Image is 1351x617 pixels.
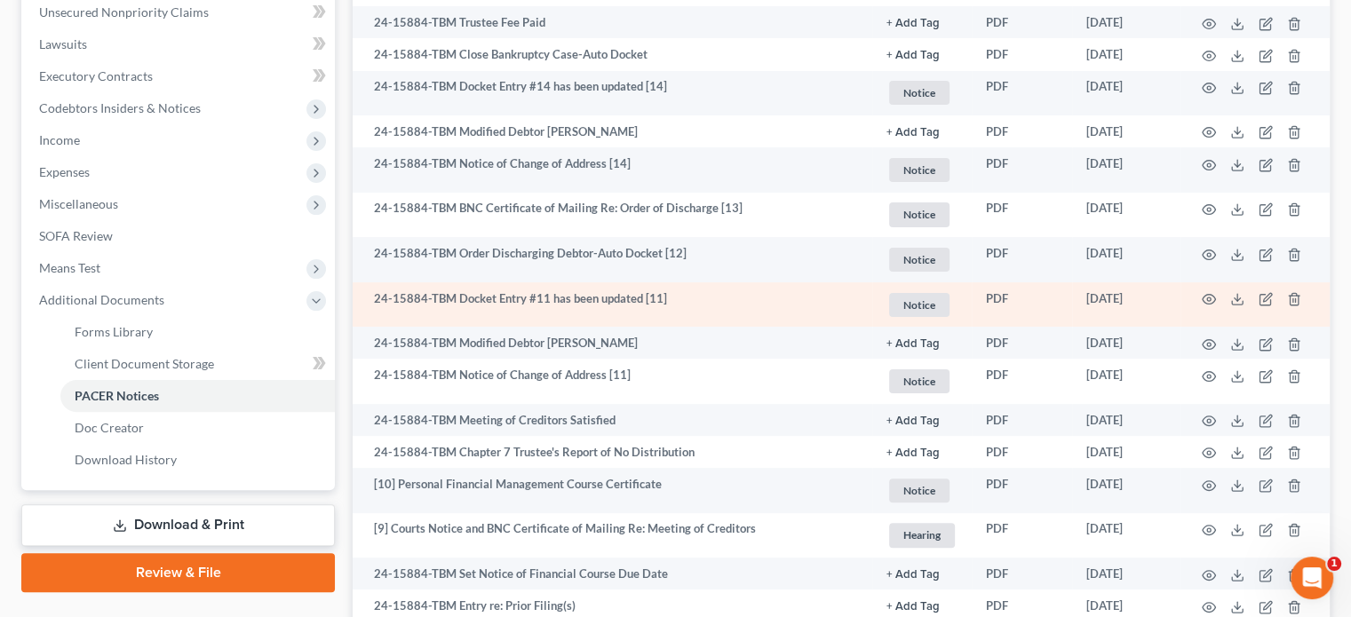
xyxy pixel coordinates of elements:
td: 24-15884-TBM Trustee Fee Paid [353,6,872,38]
td: [DATE] [1072,468,1180,513]
td: [DATE] [1072,6,1180,38]
td: 24-15884-TBM Docket Entry #14 has been updated [14] [353,71,872,116]
span: Additional Documents [39,292,164,307]
td: PDF [972,237,1072,282]
td: 24-15884-TBM Notice of Change of Address [11] [353,359,872,404]
button: + Add Tag [886,18,940,29]
td: [DATE] [1072,115,1180,147]
td: [9] Courts Notice and BNC Certificate of Mailing Re: Meeting of Creditors [353,513,872,558]
button: + Add Tag [886,50,940,61]
td: [DATE] [1072,558,1180,589]
span: Means Test [39,260,100,275]
td: [DATE] [1072,327,1180,359]
td: [DATE] [1072,147,1180,193]
span: Doc Creator [75,420,144,435]
td: [DATE] [1072,404,1180,436]
span: SOFA Review [39,228,113,243]
span: Expenses [39,164,90,179]
span: Notice [889,158,950,182]
span: Notice [889,479,950,502]
a: Download & Print [21,504,335,546]
td: PDF [972,436,1072,468]
td: PDF [972,115,1072,147]
a: + Add Tag [886,412,958,429]
a: Hearing [886,520,958,550]
td: [DATE] [1072,436,1180,468]
iframe: Intercom live chat [1291,557,1333,599]
a: Notice [886,290,958,320]
td: PDF [972,404,1072,436]
td: 24-15884-TBM Set Notice of Financial Course Due Date [353,558,872,589]
span: Miscellaneous [39,196,118,211]
td: 24-15884-TBM Close Bankruptcy Case-Auto Docket [353,38,872,70]
td: PDF [972,282,1072,328]
td: PDF [972,359,1072,404]
td: 24-15884-TBM Modified Debtor [PERSON_NAME] [353,115,872,147]
td: 24-15884-TBM Docket Entry #11 has been updated [11] [353,282,872,328]
a: Client Document Storage [60,348,335,380]
a: + Add Tag [886,46,958,63]
td: 24-15884-TBM Modified Debtor [PERSON_NAME] [353,327,872,359]
a: Executory Contracts [25,60,335,92]
td: [DATE] [1072,71,1180,116]
td: PDF [972,38,1072,70]
span: Hearing [889,523,955,547]
td: [DATE] [1072,38,1180,70]
a: PACER Notices [60,380,335,412]
td: PDF [972,147,1072,193]
td: [10] Personal Financial Management Course Certificate [353,468,872,513]
td: 24-15884-TBM BNC Certificate of Mailing Re: Order of Discharge [13] [353,193,872,238]
span: Forms Library [75,324,153,339]
span: Codebtors Insiders & Notices [39,100,201,115]
a: Lawsuits [25,28,335,60]
a: SOFA Review [25,220,335,252]
span: Lawsuits [39,36,87,51]
td: [DATE] [1072,193,1180,238]
a: + Add Tag [886,597,958,614]
a: Notice [886,245,958,274]
td: [DATE] [1072,282,1180,328]
td: PDF [972,71,1072,116]
td: 24-15884-TBM Chapter 7 Trustee's Report of No Distribution [353,436,872,468]
span: Notice [889,202,950,226]
td: PDF [972,558,1072,589]
button: + Add Tag [886,569,940,581]
td: [DATE] [1072,359,1180,404]
span: Executory Contracts [39,68,153,83]
span: PACER Notices [75,388,159,403]
a: Download History [60,444,335,476]
button: + Add Tag [886,447,940,459]
td: 24-15884-TBM Notice of Change of Address [14] [353,147,872,193]
a: Notice [886,367,958,396]
button: + Add Tag [886,415,940,427]
a: + Add Tag [886,444,958,461]
td: PDF [972,327,1072,359]
span: 1 [1327,557,1341,571]
a: Notice [886,78,958,107]
a: Forms Library [60,316,335,348]
button: + Add Tag [886,338,940,350]
a: Doc Creator [60,412,335,444]
td: 24-15884-TBM Meeting of Creditors Satisfied [353,404,872,436]
a: Notice [886,476,958,505]
td: [DATE] [1072,237,1180,282]
a: + Add Tag [886,14,958,31]
span: Notice [889,293,950,317]
span: Notice [889,248,950,272]
td: PDF [972,6,1072,38]
span: Client Document Storage [75,356,214,371]
td: [DATE] [1072,513,1180,558]
a: + Add Tag [886,566,958,582]
td: PDF [972,513,1072,558]
a: + Add Tag [886,123,958,140]
td: PDF [972,468,1072,513]
span: Notice [889,81,950,105]
button: + Add Tag [886,127,940,138]
a: Notice [886,200,958,229]
button: + Add Tag [886,601,940,613]
a: Notice [886,155,958,185]
a: + Add Tag [886,335,958,352]
span: Notice [889,369,950,393]
span: Unsecured Nonpriority Claims [39,4,209,20]
span: Download History [75,452,177,467]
